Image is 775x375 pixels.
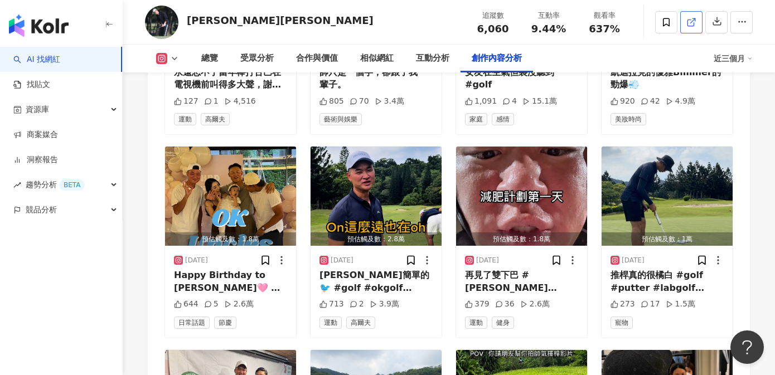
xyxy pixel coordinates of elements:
[240,52,274,65] div: 受眾分析
[224,96,256,107] div: 4,516
[589,23,620,35] span: 637%
[495,299,515,310] div: 36
[13,154,58,165] a: 洞察報告
[319,113,362,125] span: 藝術與娛樂
[531,23,566,35] span: 9.44%
[520,299,550,310] div: 2.6萬
[465,113,487,125] span: 家庭
[331,256,353,265] div: [DATE]
[350,299,364,310] div: 2
[185,256,208,265] div: [DATE]
[201,52,218,65] div: 總覽
[13,54,60,65] a: searchAI 找網紅
[187,13,374,27] div: [PERSON_NAME][PERSON_NAME]
[611,316,633,329] span: 寵物
[641,96,660,107] div: 42
[174,96,198,107] div: 127
[319,316,342,329] span: 運動
[165,147,296,246] button: 預估觸及數：1.8萬
[492,316,514,329] span: 健身
[611,113,646,125] span: 美妝時尚
[465,96,497,107] div: 1,091
[9,14,69,37] img: logo
[26,97,49,122] span: 資源庫
[456,147,587,246] img: post-image
[502,96,517,107] div: 4
[311,147,442,246] img: post-image
[370,299,399,310] div: 3.9萬
[13,181,21,189] span: rise
[174,269,287,294] div: Happy Birthday to [PERSON_NAME]🩷 #[DEMOGRAPHIC_DATA] #okgolf #抓周 #富泰洋酒
[465,269,578,294] div: 再見了雙下巴 #[PERSON_NAME] #nikerunclub
[611,269,724,294] div: 推桿真的很橘白 #golf #putter #labgolf #wellputt
[13,129,58,140] a: 商案媒合
[311,147,442,246] button: 預估觸及數：2.8萬
[602,147,733,246] img: post-image
[666,299,695,310] div: 1.5萬
[319,269,433,294] div: [PERSON_NAME]簡單的🐦 #golf #okgolf #kevinna #大溪高爾夫俱樂部
[666,96,695,107] div: 4.9萬
[174,113,196,125] span: 運動
[611,66,724,91] div: 凱迪拉克的優雅Bimmer的勁爆💨
[375,96,404,107] div: 3.4萬
[346,316,375,329] span: 高爾夫
[714,50,753,67] div: 近三個月
[527,10,570,21] div: 互動率
[602,147,733,246] button: 預估觸及數：1萬
[522,96,557,107] div: 15.1萬
[13,79,50,90] a: 找貼文
[174,66,287,91] div: 永遠忘不了當年棒打古巴在電視機前叫得多大聲，謝謝大師兄[PERSON_NAME]帶來的感動，希望有一天能邀請他來棒打OK GOLF #golf #[PERSON_NAME] #304障礙
[174,316,210,329] span: 日常話題
[174,299,198,310] div: 644
[602,232,733,246] div: 預估觸及數：1萬
[472,52,522,65] div: 創作內容分析
[350,96,369,107] div: 70
[59,179,85,191] div: BETA
[622,256,645,265] div: [DATE]
[224,299,254,310] div: 2.6萬
[204,299,219,310] div: 5
[145,6,178,39] img: KOL Avatar
[319,96,344,107] div: 805
[477,23,509,35] span: 6,060
[476,256,499,265] div: [DATE]
[730,330,764,364] iframe: Help Scout Beacon - Open
[26,172,85,197] span: 趨勢分析
[319,66,433,91] div: 帥只是一個字，卻跟了我一輩子。
[465,66,578,91] div: 女友在生氣但裝沒聽到 #golf
[416,52,449,65] div: 互動分析
[465,316,487,329] span: 運動
[204,96,219,107] div: 1
[492,113,514,125] span: 感情
[296,52,338,65] div: 合作與價值
[360,52,394,65] div: 相似網紅
[465,299,490,310] div: 379
[214,316,236,329] span: 節慶
[456,232,587,246] div: 預估觸及數：1.8萬
[26,197,57,222] span: 競品分析
[456,147,587,246] button: 預估觸及數：1.8萬
[319,299,344,310] div: 713
[611,299,635,310] div: 273
[165,147,296,246] img: post-image
[583,10,626,21] div: 觀看率
[165,232,296,246] div: 預估觸及數：1.8萬
[311,232,442,246] div: 預估觸及數：2.8萬
[611,96,635,107] div: 920
[472,10,514,21] div: 追蹤數
[201,113,230,125] span: 高爾夫
[641,299,660,310] div: 17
